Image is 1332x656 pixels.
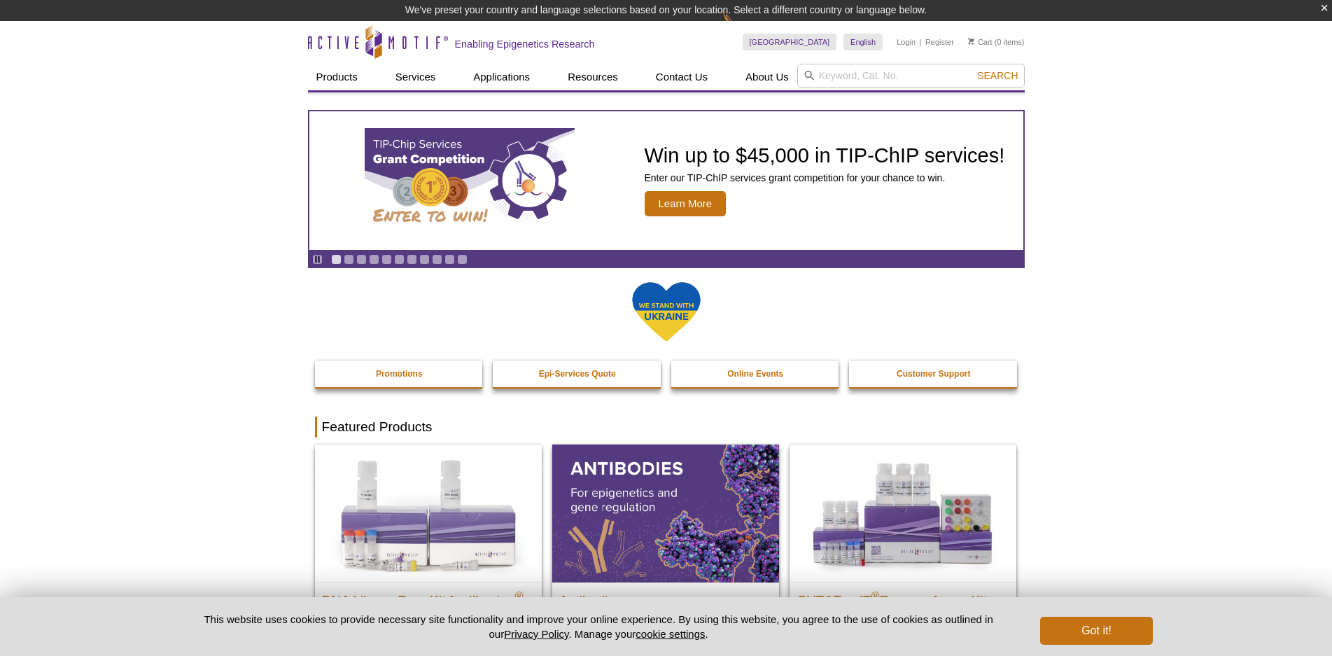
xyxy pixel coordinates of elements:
a: Customer Support [849,361,1018,387]
h2: Enabling Epigenetics Research [455,38,595,50]
a: TIP-ChIP Services Grant Competition Win up to $45,000 in TIP-ChIP services! Enter our TIP-ChIP se... [309,111,1023,250]
sup: ® [515,589,524,601]
button: cookie settings [636,628,705,640]
img: All Antibodies [552,445,779,582]
a: Online Events [671,361,841,387]
a: Resources [559,64,626,90]
strong: Epi-Services Quote [539,369,616,379]
article: TIP-ChIP Services Grant Competition [309,111,1023,250]
h2: CUT&Tag-IT Express Assay Kit [797,587,1009,608]
a: Contact Us [647,64,716,90]
h2: Win up to $45,000 in TIP-ChIP services! [645,145,1005,166]
li: (0 items) [968,34,1025,50]
a: Login [897,37,916,47]
h2: Featured Products [315,417,1018,438]
a: Go to slide 10 [444,254,455,265]
sup: ® [871,589,880,601]
img: Change Here [722,11,759,43]
a: Products [308,64,366,90]
p: This website uses cookies to provide necessary site functionality and improve your online experie... [180,612,1018,641]
a: Promotions [315,361,484,387]
a: Toggle autoplay [312,254,323,265]
a: About Us [737,64,797,90]
input: Keyword, Cat. No. [797,64,1025,88]
img: Your Cart [968,38,974,45]
p: Enter our TIP-ChIP services grant competition for your chance to win. [645,172,1005,184]
a: Go to slide 8 [419,254,430,265]
button: Got it! [1040,617,1152,645]
strong: Promotions [376,369,423,379]
a: Cart [968,37,993,47]
a: [GEOGRAPHIC_DATA] [743,34,837,50]
h2: DNA Library Prep Kit for Illumina [322,587,535,608]
img: TIP-ChIP Services Grant Competition [365,128,575,233]
strong: Customer Support [897,369,970,379]
a: Go to slide 7 [407,254,417,265]
li: | [920,34,922,50]
img: DNA Library Prep Kit for Illumina [315,445,542,582]
a: Go to slide 4 [369,254,379,265]
span: Search [977,70,1018,81]
a: Go to slide 11 [457,254,468,265]
button: Search [973,69,1022,82]
strong: Online Events [727,369,783,379]
a: Services [387,64,444,90]
a: Go to slide 1 [331,254,342,265]
img: We Stand With Ukraine [631,281,701,343]
h2: Antibodies [559,587,772,608]
a: Go to slide 9 [432,254,442,265]
span: Learn More [645,191,727,216]
a: Go to slide 2 [344,254,354,265]
a: Epi-Services Quote [493,361,662,387]
a: Applications [465,64,538,90]
a: Register [925,37,954,47]
a: Go to slide 5 [381,254,392,265]
a: Go to slide 6 [394,254,405,265]
img: CUT&Tag-IT® Express Assay Kit [790,445,1016,582]
a: Privacy Policy [504,628,568,640]
a: Go to slide 3 [356,254,367,265]
a: English [843,34,883,50]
